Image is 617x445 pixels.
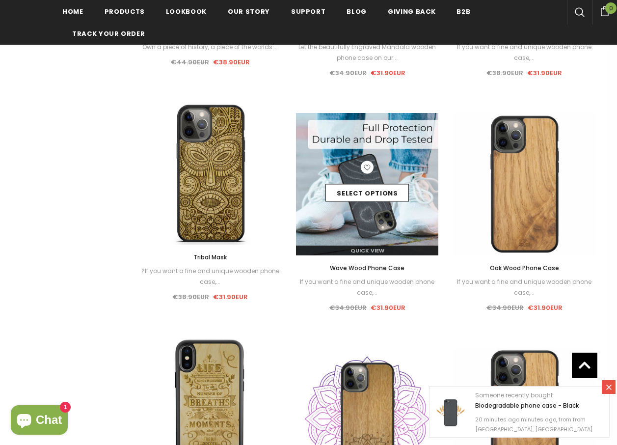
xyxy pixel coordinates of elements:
[486,68,523,78] span: €38.90EUR
[453,263,595,274] a: Oak Wood Phone Case
[330,264,404,272] span: Wave Wood Phone Case
[388,7,435,16] span: Giving back
[296,42,438,63] div: Let the beautifully Engraved Mandala wooden phone case on our...
[325,184,409,202] a: Select options
[350,247,384,254] span: Quick View
[8,405,71,437] inbox-online-store-chat: Shopify online store chat
[72,22,145,44] a: Track your order
[139,42,282,53] div: Own a piece of history, a piece of the worlds'...
[453,277,595,298] div: If you want a fine and unique wooden phone case,...
[475,401,579,410] a: Biodegradable phone case - Black
[193,253,227,261] span: Tribal Mask
[296,113,438,255] img: Wave Wood Phone Case
[72,29,145,38] span: Track your order
[475,391,553,399] span: Someone recently bought
[139,266,282,287] div: ?If you want a fine and unique wooden phone case,...
[371,68,405,78] span: €31.90EUR
[371,303,405,312] span: €31.90EUR
[296,277,438,298] div: If you want a fine and unique wooden phone case,...
[490,264,559,272] span: Oak Wood Phone Case
[527,68,562,78] span: €31.90EUR
[213,292,248,302] span: €31.90EUR
[172,292,209,302] span: €38.90EUR
[528,303,563,312] span: €31.90EUR
[296,246,438,255] a: Quick View
[213,57,250,67] span: €38.90EUR
[605,2,617,14] span: 0
[329,303,367,312] span: €34.90EUR
[486,303,524,312] span: €34.90EUR
[453,42,595,63] div: If you want a fine and unique wooden phone case,...
[329,68,367,78] span: €34.90EUR
[228,7,270,16] span: Our Story
[296,263,438,274] a: Wave Wood Phone Case
[475,416,592,433] span: 20 minutes ago minutes ago, from from [GEOGRAPHIC_DATA], [GEOGRAPHIC_DATA]
[291,7,326,16] span: support
[171,57,209,67] span: €44.90EUR
[347,7,367,16] span: Blog
[62,7,83,16] span: Home
[166,7,207,16] span: Lookbook
[456,7,470,16] span: B2B
[592,4,617,16] a: 0
[139,252,282,263] a: Tribal Mask
[105,7,145,16] span: Products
